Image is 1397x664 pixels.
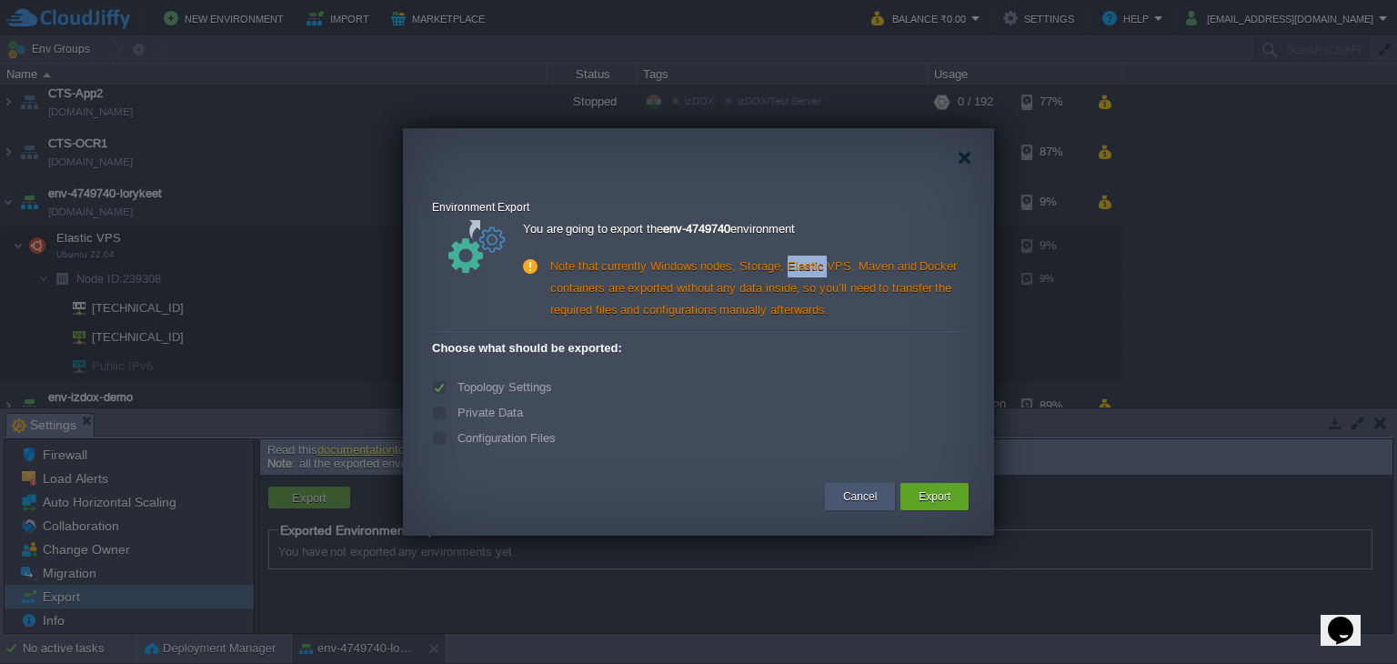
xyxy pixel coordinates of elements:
b: env-4749740 [663,222,730,236]
div: Note that currently Windows nodes, Storage, Elastic VPS, Maven and Docker containers are exported... [523,256,965,321]
iframe: chat widget [1321,591,1379,646]
button: Export [919,488,950,506]
button: Cancel [843,488,877,506]
div: You are going to export the environment [523,218,965,246]
div: Environment Export [432,196,965,218]
label: Private Data [453,406,523,419]
span: Choose what should be exported: [432,341,622,355]
label: Topology Settings [453,380,552,394]
label: Configuration Files [453,431,556,445]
